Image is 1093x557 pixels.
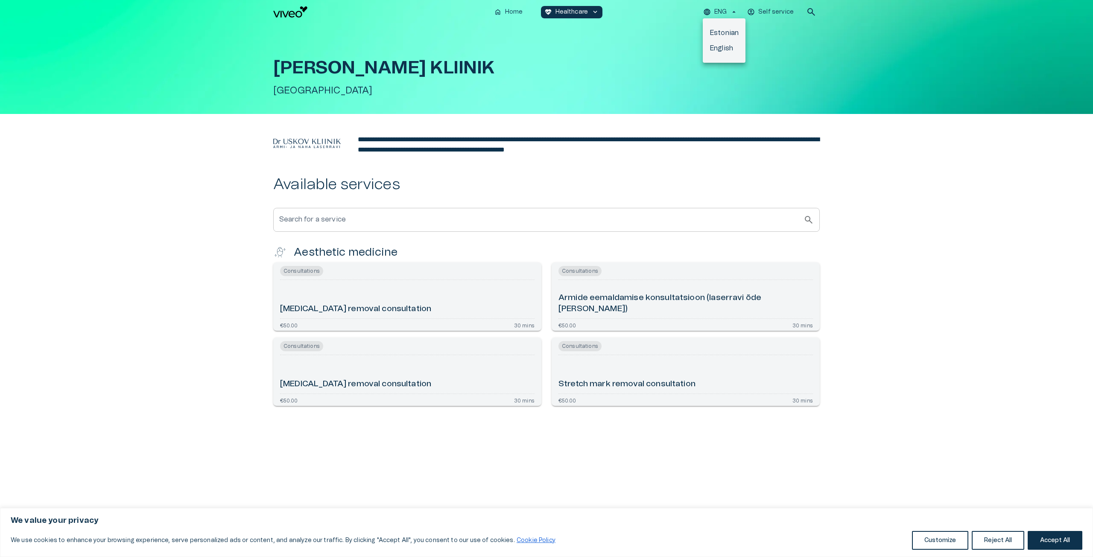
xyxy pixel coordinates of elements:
[1028,531,1082,550] button: Accept All
[11,535,556,545] p: We use cookies to enhance your browsing experience, serve personalized ads or content, and analyz...
[912,531,968,550] button: Customize
[703,25,745,41] li: Estonian
[972,531,1024,550] button: Reject All
[11,516,1082,526] p: We value your privacy
[44,7,56,14] span: Help
[703,41,745,56] li: English
[516,537,556,544] a: Cookie Policy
